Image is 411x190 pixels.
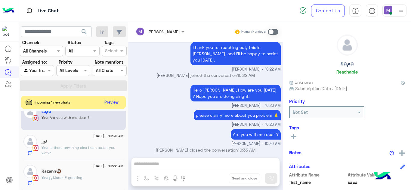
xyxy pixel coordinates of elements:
span: : Marex E greeting [48,175,82,180]
p: 24/8/2025, 10:22 AM [190,42,281,65]
label: Status [68,39,81,46]
img: spinner [299,7,307,14]
img: Instagram [32,115,39,121]
span: [DATE] - 10:30 AM [93,133,123,139]
img: tab [369,8,375,14]
img: 317874714732967 [2,26,13,37]
img: hulul-logo.png [372,166,393,187]
span: [PERSON_NAME] - 10:22 AM [232,67,281,72]
img: Instagram [32,175,39,181]
span: [PERSON_NAME] - 10:26 AM [232,122,281,128]
img: defaultAdmin.png [23,105,37,119]
span: 10:22 AM [237,73,255,78]
span: [PERSON_NAME] - 10:26 AM [232,103,281,109]
a: tab [349,5,361,17]
span: 10:33 AM [238,147,255,152]
small: Human Handover [241,29,267,34]
h6: Priority [289,98,305,104]
img: Logo [2,5,14,17]
img: defaultAdmin.png [23,135,37,148]
img: defaultAdmin.png [337,35,357,55]
span: You [42,145,48,150]
h5: نور [42,139,47,144]
span: saمa [348,179,405,185]
p: Live Chat [38,7,59,15]
label: Channel: [22,39,39,46]
span: Attribute Name [289,172,347,178]
img: tab [26,7,33,14]
a: Contact Us [311,5,345,17]
img: tab [352,8,359,14]
h6: Attributes [289,164,311,169]
span: You [42,115,48,120]
span: Are you with me dear ? [48,115,89,120]
img: profile [397,7,405,15]
span: first_name [289,179,347,185]
button: Send and close [229,173,260,183]
p: [PERSON_NAME] closed the conversation [131,147,281,153]
p: 24/8/2025, 10:30 AM [231,129,281,140]
span: Attribute Value [348,172,405,178]
span: Is there anything else I can assist you with? [42,145,115,155]
h5: saمa [42,109,51,114]
span: [DATE] - 10:22 AM [93,163,123,169]
label: Tags [104,39,113,46]
img: userImage [384,6,392,14]
div: Select [104,47,118,55]
img: defaultAdmin.png [23,165,37,178]
span: [PERSON_NAME] - 10:30 AM [231,141,281,147]
p: 24/8/2025, 10:26 AM [194,110,281,120]
button: search [77,26,92,39]
img: notes [389,151,394,155]
span: Unknown [289,79,313,85]
img: Instagram [32,145,39,151]
label: Priority [59,59,73,65]
label: Note mentions [95,59,123,65]
h6: Tags [289,125,405,130]
h5: Razann🥥 [42,169,61,174]
span: search [81,28,88,35]
h5: saمa [341,60,354,67]
h6: Notes [289,150,301,155]
button: Preview [102,98,121,107]
span: You [42,175,48,180]
button: Apply Filters [20,80,127,91]
h6: Reachable [336,69,358,74]
p: [PERSON_NAME] joined the conversation [131,72,281,78]
p: 24/8/2025, 10:26 AM [190,85,281,101]
img: add [399,150,405,156]
span: Incoming 1 new chats [35,100,70,105]
label: Assigned to: [22,59,47,65]
span: Subscription Date : [DATE] [295,85,347,92]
